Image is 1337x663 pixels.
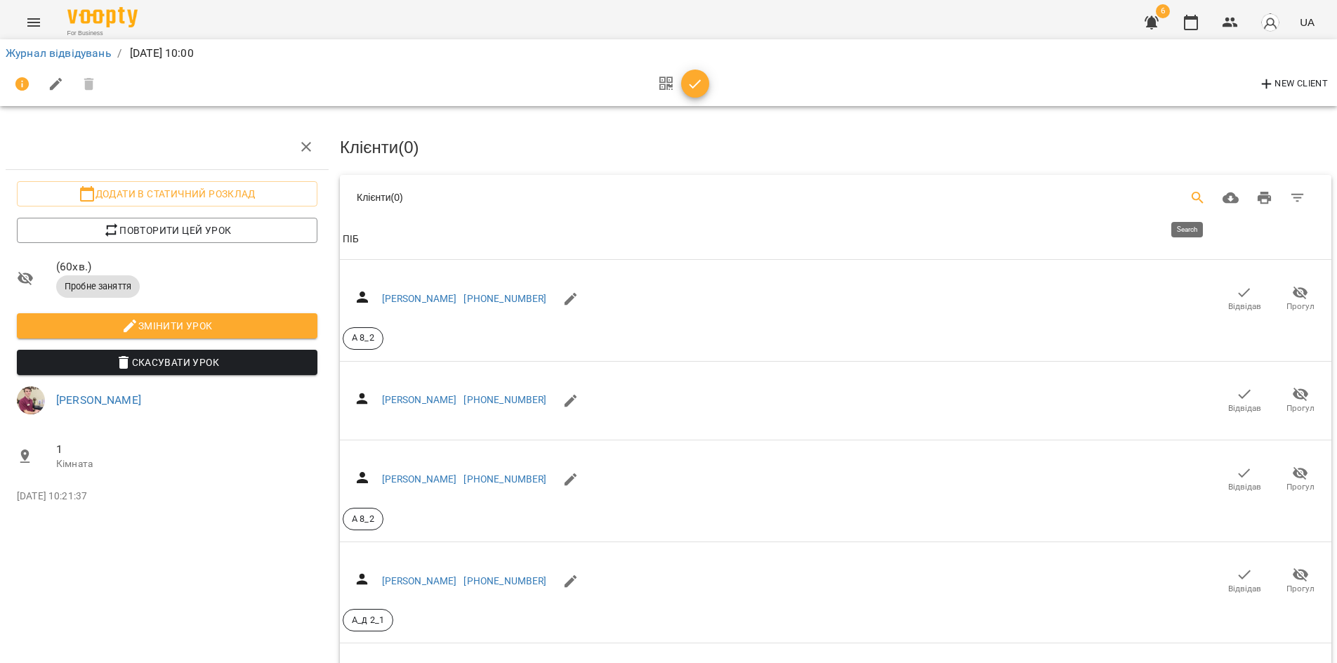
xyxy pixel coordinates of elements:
span: 6 [1156,4,1170,18]
span: Пробне заняття [56,280,140,293]
span: ( 60 хв. ) [56,258,317,275]
span: Відвідав [1228,402,1261,414]
li: / [117,45,121,62]
p: [DATE] 10:21:37 [17,490,317,504]
button: Повторити цей урок [17,218,317,243]
div: Table Toolbar [340,175,1331,220]
span: Відвідав [1228,301,1261,313]
span: ПІБ [343,231,1329,248]
span: Прогул [1286,301,1315,313]
button: Прогул [1272,280,1329,319]
a: [PHONE_NUMBER] [463,293,546,304]
button: Змінити урок [17,313,317,339]
button: Додати в статичний розклад [17,181,317,206]
span: Додати в статичний розклад [28,185,306,202]
a: [PHONE_NUMBER] [463,575,546,586]
span: Відвідав [1228,583,1261,595]
button: Прогул [1272,561,1329,600]
p: Кімната [56,457,317,471]
button: Search [1181,181,1215,215]
button: Друк [1248,181,1282,215]
button: Menu [17,6,51,39]
span: А_д 2_1 [343,614,393,626]
span: UA [1300,15,1315,29]
div: ПІБ [343,231,359,248]
button: Скасувати Урок [17,350,317,375]
h3: Клієнти ( 0 ) [340,138,1331,157]
button: Прогул [1272,381,1329,420]
nav: breadcrumb [6,45,1331,62]
span: For Business [67,29,138,38]
a: [PERSON_NAME] [382,575,457,586]
button: New Client [1255,73,1331,96]
a: [PHONE_NUMBER] [463,473,546,485]
button: Прогул [1272,460,1329,499]
button: Відвідав [1216,280,1272,319]
span: 1 [56,441,317,458]
div: Клієнти ( 0 ) [357,190,792,204]
img: avatar_s.png [1260,13,1280,32]
img: Voopty Logo [67,7,138,27]
span: Скасувати Урок [28,354,306,371]
span: Повторити цей урок [28,222,306,239]
div: Sort [343,231,359,248]
span: Прогул [1286,402,1315,414]
button: Завантажити CSV [1214,181,1248,215]
button: UA [1294,9,1320,35]
span: New Client [1258,76,1328,93]
a: [PERSON_NAME] [382,394,457,405]
a: [PHONE_NUMBER] [463,394,546,405]
button: Фільтр [1281,181,1315,215]
button: Відвідав [1216,561,1272,600]
button: Відвідав [1216,460,1272,499]
p: [DATE] 10:00 [127,45,194,62]
span: Прогул [1286,583,1315,595]
span: Змінити урок [28,317,306,334]
a: [PERSON_NAME] [382,293,457,304]
a: Журнал відвідувань [6,46,112,60]
span: А 8_2 [343,513,383,525]
button: Відвідав [1216,381,1272,420]
a: [PERSON_NAME] [56,393,141,407]
a: [PERSON_NAME] [382,473,457,485]
span: Відвідав [1228,481,1261,493]
span: Прогул [1286,481,1315,493]
span: А 8_2 [343,331,383,344]
img: dfc60162b43a0488fe2d90947236d7f9.jpg [17,386,45,414]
